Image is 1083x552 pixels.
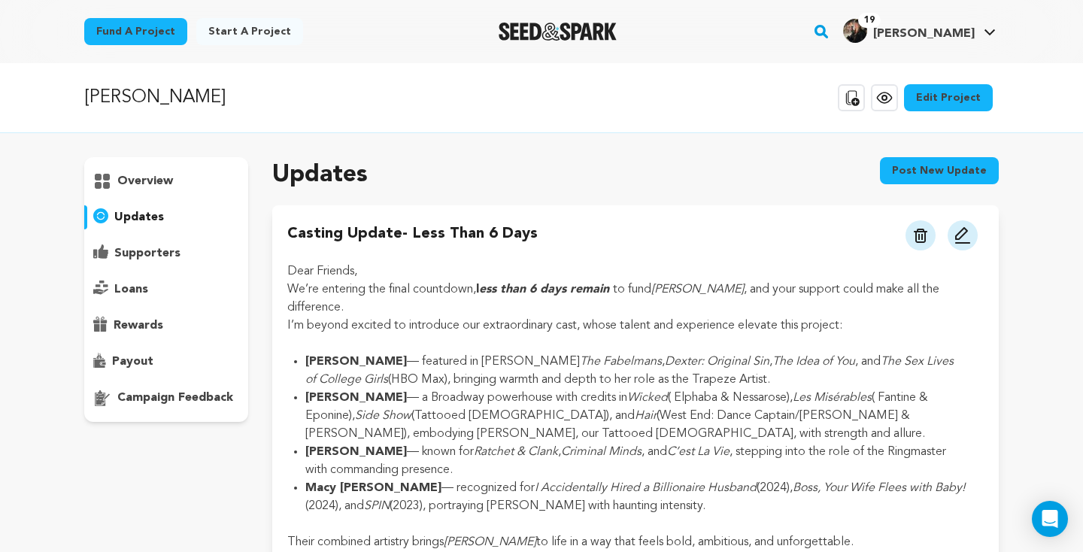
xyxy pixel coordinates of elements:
[272,157,368,193] h2: Updates
[474,446,558,458] em: Ratchet & Clank
[793,392,872,404] em: Les Misérables
[84,205,248,229] button: updates
[651,284,744,296] em: [PERSON_NAME]
[112,353,153,371] p: payout
[84,350,248,374] button: payout
[843,19,975,43] div: Elise G.'s Profile
[305,479,966,515] li: — recognized for (2024), (2024), and (2023), portraying [PERSON_NAME] with haunting intensity.
[196,18,303,45] a: Start a project
[561,446,642,458] em: Criminal Minds
[840,16,999,43] a: Elise G.'s Profile
[665,356,769,368] em: Dexter: Original Sin
[499,23,617,41] a: Seed&Spark Homepage
[305,389,966,443] li: — a Broadway powerhouse with credits in ( Elphaba & Nessarose), ( Fantine & Eponine), (Tattooed [...
[479,284,609,296] em: ess than 6 days remain
[535,482,757,494] em: I Accidentally Hired a Billionaire Husband
[287,317,984,335] p: I’m beyond excited to introduce our extraordinary cast, whose talent and experience elevate this ...
[305,482,441,494] strong: Macy [PERSON_NAME]
[117,172,173,190] p: overview
[305,353,966,389] li: — featured in [PERSON_NAME] , , , and (HBO Max), bringing warmth and depth to her role as the Tra...
[305,443,966,479] li: — known for , , and , stepping into the role of the Ringmaster with commanding presence.
[476,284,613,296] strong: l
[954,226,972,244] img: pencil.svg
[1032,501,1068,537] div: Open Intercom Messenger
[499,23,617,41] img: Seed&Spark Logo Dark Mode
[84,84,226,111] p: [PERSON_NAME]
[305,356,407,368] strong: [PERSON_NAME]
[364,500,390,512] em: SPIN
[114,244,180,262] p: supporters
[84,169,248,193] button: overview
[84,278,248,302] button: loans
[793,482,965,494] em: Boss, Your Wife Flees with Baby!
[914,229,927,243] img: trash.svg
[667,446,730,458] em: C’est La Vie
[843,19,867,43] img: a71ff16225df04d0.jpg
[858,13,881,28] span: 19
[444,536,536,548] em: [PERSON_NAME]
[287,281,984,317] p: We’re entering the final countdown, to fund , and your support could make all the difference.
[114,281,148,299] p: loans
[772,356,855,368] em: The Idea of You
[355,410,411,422] em: Side Show
[84,314,248,338] button: rewards
[114,208,164,226] p: updates
[305,446,407,458] strong: [PERSON_NAME]
[635,410,657,422] em: Hair
[287,262,984,281] p: Dear Friends,
[840,16,999,47] span: Elise G.'s Profile
[287,533,984,551] p: Their combined artistry brings to life in a way that feels bold, ambitious, and unforgettable.
[305,356,954,386] em: The Sex Lives of College Girls
[627,392,668,404] em: Wicked
[84,386,248,410] button: campaign feedback
[84,18,187,45] a: Fund a project
[117,389,233,407] p: campaign feedback
[305,392,407,404] strong: [PERSON_NAME]
[873,28,975,40] span: [PERSON_NAME]
[114,317,163,335] p: rewards
[880,157,999,184] button: Post new update
[84,241,248,265] button: supporters
[580,356,662,368] em: The Fabelmans
[904,84,993,111] a: Edit Project
[287,223,538,250] h4: Casting Update- less than 6 days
